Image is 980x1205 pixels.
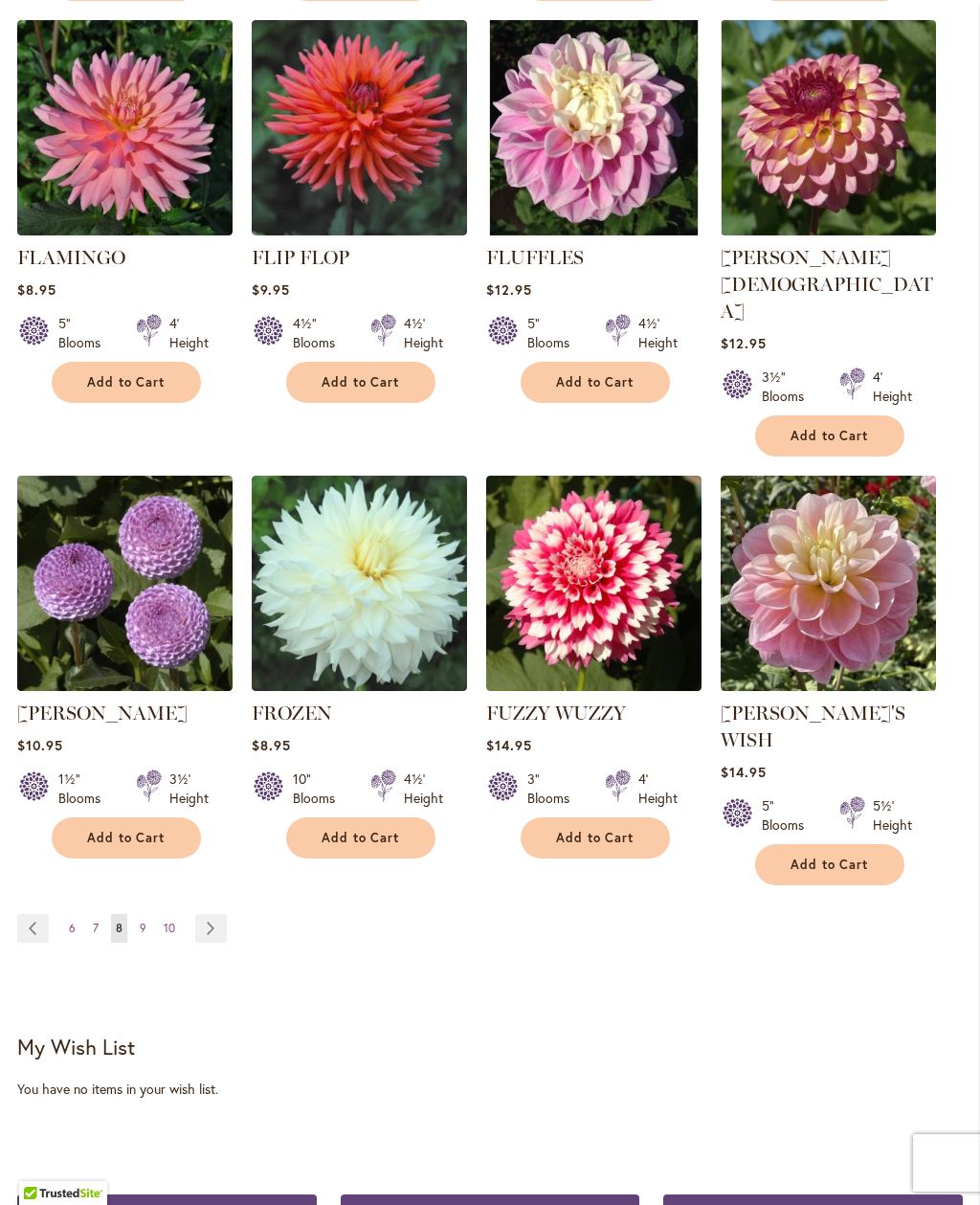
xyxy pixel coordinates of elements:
div: 4½' Height [404,314,443,352]
iframe: Launch Accessibility Center [14,1137,68,1191]
div: 5" Blooms [762,796,816,835]
img: FUZZY WUZZY [486,476,702,691]
span: Add to Cart [322,374,400,391]
a: FLAMINGO [17,221,233,239]
div: 4' Height [638,770,678,808]
div: 1½" Blooms [58,770,113,808]
a: Frozen [252,677,467,695]
strong: My Wish List [17,1033,135,1060]
span: 6 [69,921,76,935]
a: FRANK HOLMES [17,677,233,695]
div: 3" Blooms [527,770,582,808]
span: $9.95 [252,280,290,299]
a: FLUFFLES [486,221,702,239]
button: Add to Cart [286,817,435,859]
button: Add to Cart [755,415,904,457]
a: FLIP FLOP [252,221,467,239]
a: FLIP FLOP [252,246,349,269]
button: Add to Cart [755,844,904,885]
button: Add to Cart [52,817,201,859]
span: $14.95 [721,763,767,781]
div: 4½" Blooms [293,314,347,352]
div: 5" Blooms [527,314,582,352]
a: FUZZY WUZZY [486,677,702,695]
span: 9 [140,921,146,935]
span: Add to Cart [87,374,166,391]
div: 4½' Height [638,314,678,352]
img: FLUFFLES [486,20,702,235]
span: Add to Cart [87,830,166,846]
div: 3½" Blooms [762,368,816,406]
div: 5½' Height [873,796,912,835]
span: $14.95 [486,736,532,754]
a: [PERSON_NAME][DEMOGRAPHIC_DATA] [721,246,933,323]
img: FRANK HOLMES [17,476,233,691]
span: Add to Cart [556,830,635,846]
button: Add to Cart [521,817,670,859]
span: Add to Cart [322,830,400,846]
span: 7 [93,921,99,935]
button: Add to Cart [52,362,201,403]
button: Add to Cart [521,362,670,403]
span: Add to Cart [791,428,869,444]
span: $10.95 [17,736,63,754]
div: 5" Blooms [58,314,113,352]
span: $8.95 [252,736,291,754]
div: 3½' Height [169,770,209,808]
img: FLIP FLOP [252,20,467,235]
span: $12.95 [721,334,767,352]
img: FLAMINGO [17,20,233,235]
img: Foxy Lady [721,20,936,235]
a: 7 [88,914,103,943]
button: Add to Cart [286,362,435,403]
a: Gabbie's Wish [721,677,936,695]
a: 6 [64,914,80,943]
span: Add to Cart [556,374,635,391]
a: FROZEN [252,702,332,725]
div: 4½' Height [404,770,443,808]
img: Frozen [252,476,467,691]
div: 10" Blooms [293,770,347,808]
div: 4' Height [873,368,912,406]
span: 10 [164,921,175,935]
span: $8.95 [17,280,56,299]
a: FLUFFLES [486,246,584,269]
img: Gabbie's Wish [721,476,936,691]
div: You have no items in your wish list. [17,1080,963,1099]
span: 8 [116,921,122,935]
a: FLAMINGO [17,246,125,269]
a: 10 [159,914,180,943]
span: $12.95 [486,280,532,299]
a: Foxy Lady [721,221,936,239]
span: Add to Cart [791,857,869,873]
a: FUZZY WUZZY [486,702,626,725]
a: 9 [135,914,151,943]
div: 4' Height [169,314,209,352]
a: [PERSON_NAME] [17,702,188,725]
a: [PERSON_NAME]'S WISH [721,702,905,751]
